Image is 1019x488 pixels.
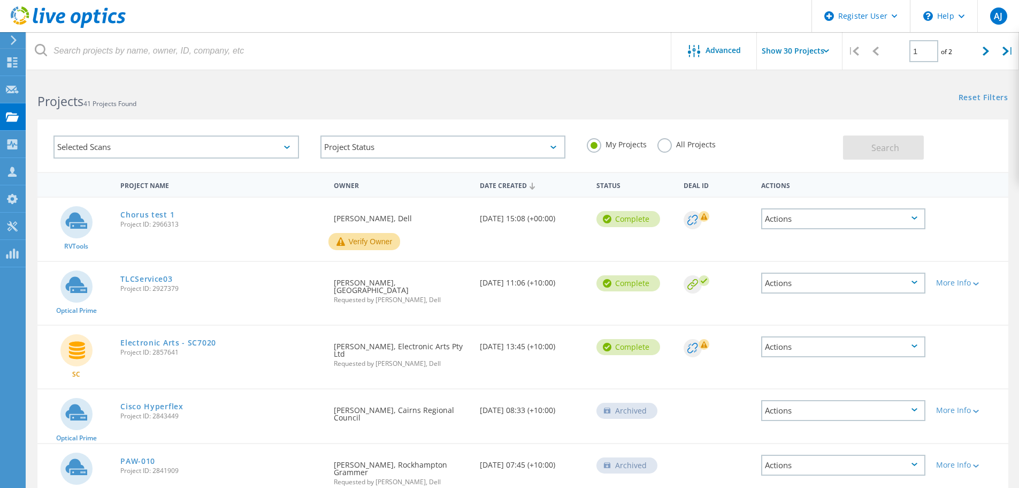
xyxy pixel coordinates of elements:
[328,389,474,432] div: [PERSON_NAME], Cairns Regional Council
[334,297,469,303] span: Requested by [PERSON_NAME], Dell
[328,262,474,314] div: [PERSON_NAME], [GEOGRAPHIC_DATA]
[120,286,323,292] span: Project ID: 2927379
[596,403,657,419] div: Archived
[120,221,323,228] span: Project ID: 2966313
[959,94,1008,103] a: Reset Filters
[761,273,925,294] div: Actions
[115,175,328,194] div: Project Name
[596,457,657,474] div: Archived
[923,11,933,21] svg: \n
[334,479,469,485] span: Requested by [PERSON_NAME], Dell
[56,435,97,441] span: Optical Prime
[120,413,323,419] span: Project ID: 2843449
[120,275,172,283] a: TLCService03
[120,457,155,465] a: PAW-010
[120,403,183,410] a: Cisco Hyperflex
[474,444,591,479] div: [DATE] 07:45 (+10:00)
[53,136,299,159] div: Selected Scans
[56,307,97,314] span: Optical Prime
[936,407,1003,414] div: More Info
[587,138,647,148] label: My Projects
[474,389,591,425] div: [DATE] 08:33 (+10:00)
[761,455,925,476] div: Actions
[120,349,323,356] span: Project ID: 2857641
[11,22,126,30] a: Live Optics Dashboard
[334,361,469,367] span: Requested by [PERSON_NAME], Dell
[761,336,925,357] div: Actions
[64,243,88,250] span: RVTools
[706,47,741,54] span: Advanced
[596,211,660,227] div: Complete
[941,47,952,56] span: of 2
[120,211,174,219] a: Chorus test 1
[37,93,83,110] b: Projects
[320,136,566,159] div: Project Status
[328,198,474,233] div: [PERSON_NAME], Dell
[843,136,924,160] button: Search
[936,279,1003,287] div: More Info
[328,175,474,194] div: Owner
[842,32,864,70] div: |
[474,175,591,195] div: Date Created
[27,32,672,70] input: Search projects by name, owner, ID, company, etc
[997,32,1019,70] div: |
[120,468,323,474] span: Project ID: 2841909
[474,326,591,361] div: [DATE] 13:45 (+10:00)
[120,339,216,347] a: Electronic Arts - SC7020
[328,326,474,378] div: [PERSON_NAME], Electronic Arts Pty Ltd
[474,262,591,297] div: [DATE] 11:06 (+10:00)
[871,142,899,154] span: Search
[761,400,925,421] div: Actions
[591,175,678,194] div: Status
[474,198,591,233] div: [DATE] 15:08 (+00:00)
[328,233,400,250] button: Verify Owner
[596,339,660,355] div: Complete
[678,175,756,194] div: Deal Id
[72,371,80,378] span: SC
[596,275,660,291] div: Complete
[83,99,136,108] span: 41 Projects Found
[994,12,1002,20] span: AJ
[756,175,931,194] div: Actions
[761,208,925,229] div: Actions
[657,138,716,148] label: All Projects
[936,461,1003,469] div: More Info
